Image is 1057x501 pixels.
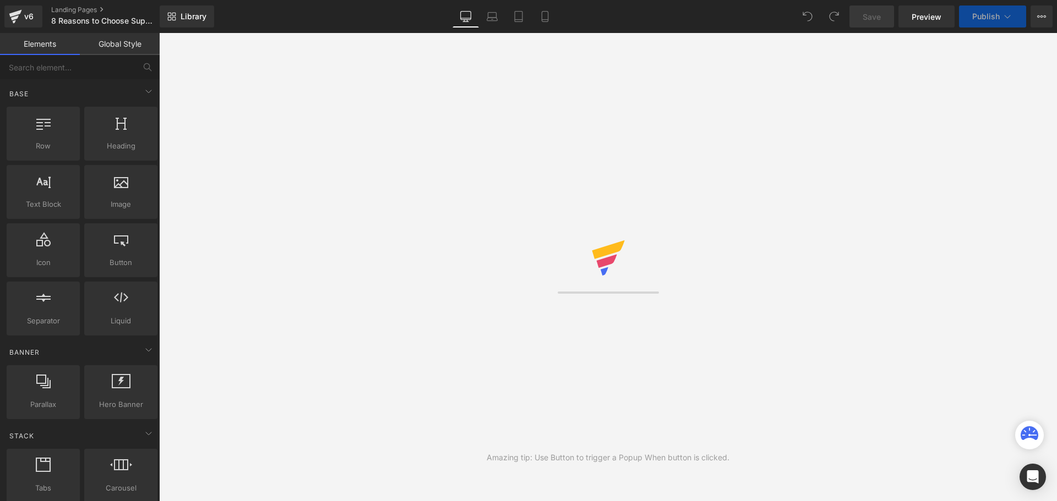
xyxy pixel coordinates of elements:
button: Publish [959,5,1026,27]
span: Icon [10,257,77,268]
a: Landing Pages [51,5,178,14]
span: Separator [10,315,77,327]
a: Global Style [80,33,160,55]
span: Library [181,12,206,21]
span: Button [88,257,154,268]
button: More [1031,5,1053,27]
span: Row [10,140,77,152]
span: Image [88,199,154,210]
span: Banner [8,347,41,357]
a: New Library [160,5,214,27]
a: Laptop [479,5,505,27]
a: Tablet [505,5,532,27]
span: Liquid [88,315,154,327]
span: Parallax [10,399,77,410]
a: Desktop [453,5,479,27]
span: Publish [972,12,1000,21]
span: Heading [88,140,154,152]
div: Open Intercom Messenger [1020,464,1046,490]
span: Text Block [10,199,77,210]
button: Redo [823,5,845,27]
span: 8 Reasons to Choose Supportive Slippers [51,16,157,25]
span: Hero Banner [88,399,154,410]
span: Preview [912,11,941,23]
a: v6 [4,5,42,27]
div: v6 [22,9,36,24]
span: Save [863,11,881,23]
a: Mobile [532,5,558,27]
span: Stack [8,431,35,441]
span: Base [8,89,30,99]
button: Undo [797,5,819,27]
span: Carousel [88,482,154,494]
div: Amazing tip: Use Button to trigger a Popup When button is clicked. [487,452,729,464]
span: Tabs [10,482,77,494]
a: Preview [898,5,955,27]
